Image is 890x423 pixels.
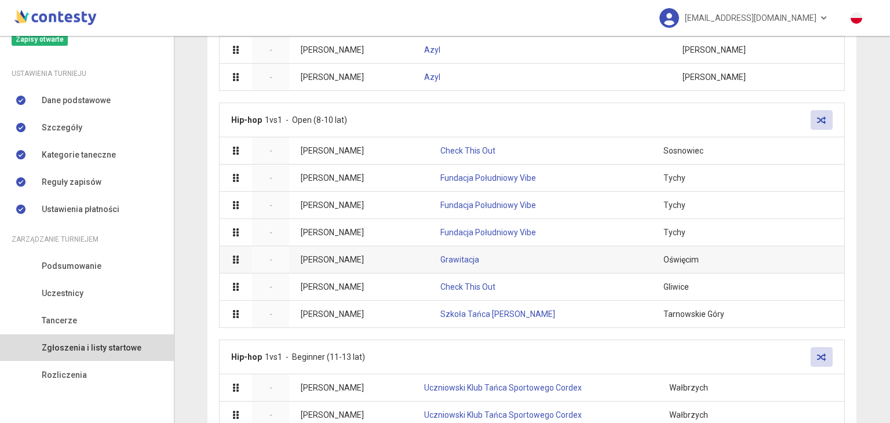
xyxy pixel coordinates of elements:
span: Rozliczenia [42,369,87,381]
span: - [269,255,272,264]
a: Uczniowski Klub Tańca Sportowego Cordex [424,410,582,420]
td: Tychy [652,191,788,218]
td: Tychy [652,164,788,191]
td: Wałbrzych [658,374,797,401]
span: [EMAIL_ADDRESS][DOMAIN_NAME] [685,6,816,30]
span: - [269,200,272,210]
p: [PERSON_NAME] [301,226,417,239]
span: - [269,383,272,392]
a: Fundacja Południowy Vibe [440,173,536,183]
strong: Hip-hop [231,115,262,125]
span: Reguły zapisów [42,176,101,188]
span: Zgłoszenia i listy startowe [42,341,141,354]
a: Check This Out [440,282,495,291]
span: - [269,228,272,237]
td: Sosnowiec [652,137,788,164]
span: Podsumowanie [42,260,101,272]
td: Gliwice [652,273,788,300]
span: - [269,173,272,183]
span: - [269,146,272,155]
span: Zapisy otwarte [12,33,68,46]
span: Zarządzanie turniejem [12,233,99,246]
span: Ustawienia płatności [42,203,119,216]
td: Tychy [652,218,788,246]
p: [PERSON_NAME] [301,144,417,157]
td: Oświęcim [652,246,788,273]
a: Fundacja Południowy Vibe [440,228,536,237]
strong: Hip-hop [231,352,262,362]
a: Azyl [424,45,440,54]
span: Szczegóły [42,121,82,134]
div: Ustawienia turnieju [12,67,162,80]
a: Szkoła Tańca [PERSON_NAME] [440,309,555,319]
p: [PERSON_NAME] [301,43,401,56]
p: [PERSON_NAME] [301,199,417,211]
a: Uczniowski Klub Tańca Sportowego Cordex [424,383,582,392]
span: - [269,282,272,291]
span: Tancerze [42,314,77,327]
td: [PERSON_NAME] [671,63,794,90]
a: Azyl [424,72,440,82]
p: [PERSON_NAME] [301,280,417,293]
p: [PERSON_NAME] [301,381,401,394]
p: [PERSON_NAME] [301,253,417,266]
span: - [269,309,272,319]
span: - [269,72,272,82]
p: [PERSON_NAME] [301,71,401,83]
span: - [269,410,272,420]
td: [PERSON_NAME] [671,36,794,63]
span: Kategorie taneczne [42,148,116,161]
span: Dane podstawowe [42,94,111,107]
span: - [269,45,272,54]
p: [PERSON_NAME] [301,172,417,184]
p: [PERSON_NAME] [301,308,417,320]
td: Tarnowskie Góry [652,300,788,327]
p: [PERSON_NAME] [301,409,401,421]
span: 1vs1 - Open (8-10 lat) [265,115,347,125]
span: 1vs1 - Beginner (11-13 lat) [265,352,365,362]
a: Fundacja Południowy Vibe [440,200,536,210]
span: Uczestnicy [42,287,83,300]
a: Grawitacja [440,255,479,264]
a: Check This Out [440,146,495,155]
